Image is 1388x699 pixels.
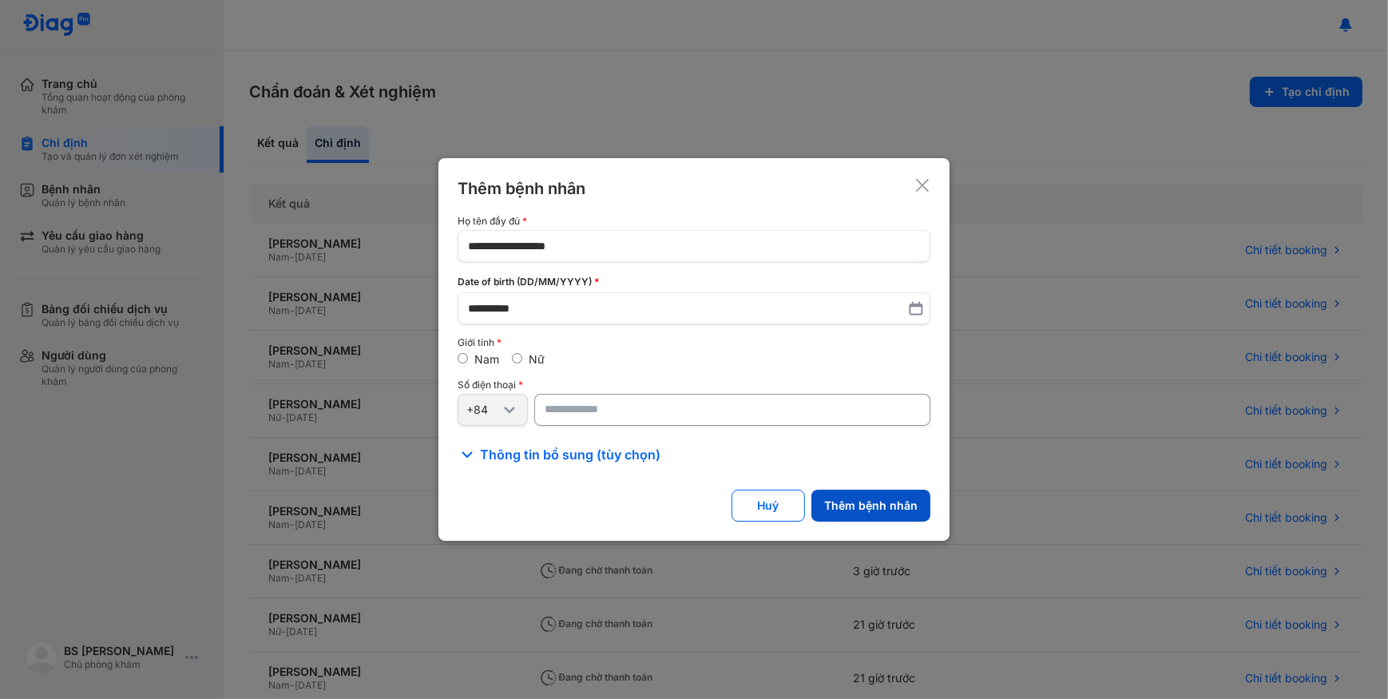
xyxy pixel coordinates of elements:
[466,403,500,417] div: +84
[458,216,930,227] div: Họ tên đầy đủ
[458,177,585,200] div: Thêm bệnh nhân
[474,352,499,366] label: Nam
[458,379,930,391] div: Số điện thoại
[458,337,930,348] div: Giới tính
[480,445,660,464] span: Thông tin bổ sung (tùy chọn)
[732,490,805,522] button: Huỷ
[529,352,545,366] label: Nữ
[811,490,930,522] button: Thêm bệnh nhân
[458,275,930,289] div: Date of birth (DD/MM/YYYY)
